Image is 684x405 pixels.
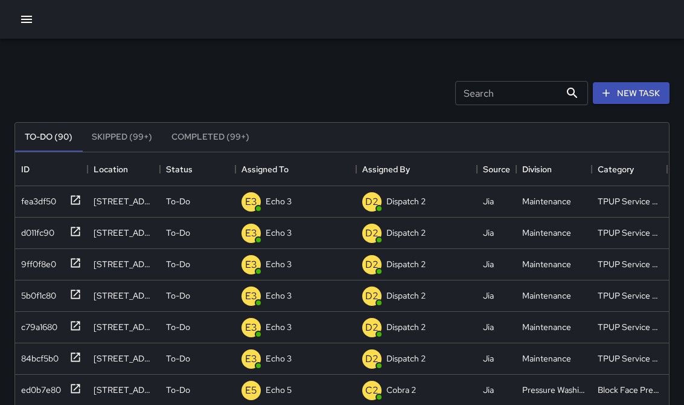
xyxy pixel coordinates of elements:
p: E3 [245,352,257,366]
div: ed0b7e80 [16,379,61,396]
p: Echo 5 [266,384,292,396]
p: D2 [365,289,379,303]
div: Jia [483,195,494,207]
p: Echo 3 [266,290,292,302]
div: Jia [483,352,494,364]
div: fea3df50 [16,190,56,207]
div: Division [516,152,592,186]
div: 441 9th Street [94,227,154,239]
p: Cobra 2 [386,384,416,396]
p: Echo 3 [266,321,292,333]
p: Dispatch 2 [386,352,426,364]
div: 505 17th Street [94,384,154,396]
div: Category [592,152,667,186]
div: Jia [483,227,494,239]
p: To-Do [166,352,190,364]
div: Jia [483,290,494,302]
p: E3 [245,258,257,272]
div: TPUP Service Requested [598,290,661,302]
div: Division [522,152,552,186]
div: d011fc90 [16,222,54,239]
p: E3 [245,226,257,241]
div: Maintenance [522,290,571,302]
div: Maintenance [522,195,571,207]
div: Source [483,152,510,186]
div: Maintenance [522,258,571,270]
div: 777 Broadway [94,195,154,207]
p: D2 [365,320,379,335]
p: E5 [245,383,257,398]
p: Dispatch 2 [386,227,426,239]
div: ID [21,152,30,186]
div: 2295 Broadway [94,321,154,333]
p: Echo 3 [266,195,292,207]
div: Maintenance [522,321,571,333]
p: Dispatch 2 [386,195,426,207]
div: Status [160,152,235,186]
p: Dispatch 2 [386,321,426,333]
div: Source [477,152,516,186]
div: Jia [483,258,494,270]
p: D2 [365,226,379,241]
div: TPUP Service Requested [598,258,661,270]
div: Assigned To [235,152,356,186]
div: 405 9th Street [94,290,154,302]
p: C2 [365,383,379,398]
p: To-Do [166,321,190,333]
div: 435 8th Street [94,352,154,364]
div: Assigned By [356,152,477,186]
div: 5b0f1c80 [16,285,56,302]
p: Echo 3 [266,227,292,239]
p: To-Do [166,258,190,270]
div: c79a1680 [16,316,57,333]
div: 9ff0f8e0 [16,253,56,270]
p: D2 [365,258,379,272]
p: Dispatch 2 [386,258,426,270]
div: Assigned By [362,152,410,186]
div: 84bcf5b0 [16,348,59,364]
div: Maintenance [522,227,571,239]
div: Status [166,152,193,186]
p: To-Do [166,290,190,302]
p: E3 [245,320,257,335]
p: Echo 3 [266,258,292,270]
p: Dispatch 2 [386,290,426,302]
div: Pressure Washing [522,384,586,396]
div: TPUP Service Requested [598,227,661,239]
button: Completed (99+) [162,123,259,152]
div: Category [598,152,634,186]
p: E3 [245,195,257,209]
div: 425 9th Street [94,258,154,270]
p: To-Do [166,227,190,239]
button: New Task [593,82,670,105]
p: E3 [245,289,257,303]
p: To-Do [166,384,190,396]
button: Skipped (99+) [82,123,162,152]
div: ID [15,152,88,186]
p: Echo 3 [266,352,292,364]
p: D2 [365,195,379,209]
div: Location [88,152,160,186]
div: Jia [483,384,494,396]
div: Assigned To [241,152,289,186]
div: Maintenance [522,352,571,364]
div: Jia [483,321,494,333]
div: TPUP Service Requested [598,321,661,333]
div: Block Face Pressure Washed [598,384,661,396]
div: TPUP Service Requested [598,195,661,207]
button: To-Do (90) [15,123,82,152]
div: Location [94,152,128,186]
p: To-Do [166,195,190,207]
div: TPUP Service Requested [598,352,661,364]
p: D2 [365,352,379,366]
